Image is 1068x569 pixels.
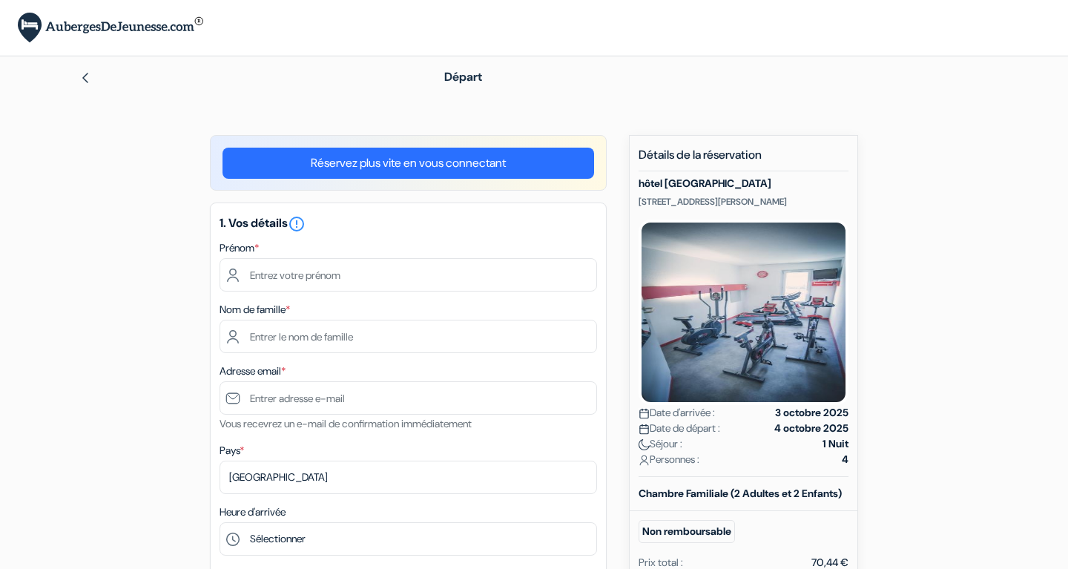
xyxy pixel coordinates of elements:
img: moon.svg [639,439,650,450]
b: Chambre Familiale (2 Adultes et 2 Enfants) [639,487,842,500]
h5: hôtel [GEOGRAPHIC_DATA] [639,177,848,190]
img: AubergesDeJeunesse.com [18,13,203,43]
i: error_outline [288,215,306,233]
p: [STREET_ADDRESS][PERSON_NAME] [639,196,848,208]
a: error_outline [288,215,306,231]
small: Non remboursable [639,520,735,543]
label: Nom de famille [220,302,290,318]
img: left_arrow.svg [79,72,91,84]
strong: 4 [842,452,848,467]
span: Date de départ : [639,421,720,436]
img: calendar.svg [639,408,650,419]
label: Prénom [220,240,259,256]
img: user_icon.svg [639,455,650,466]
input: Entrer adresse e-mail [220,381,597,415]
small: Vous recevrez un e-mail de confirmation immédiatement [220,417,472,430]
label: Adresse email [220,364,286,379]
strong: 1 Nuit [823,436,848,452]
h5: 1. Vos détails [220,215,597,233]
img: calendar.svg [639,424,650,435]
strong: 4 octobre 2025 [774,421,848,436]
h5: Détails de la réservation [639,148,848,171]
input: Entrer le nom de famille [220,320,597,353]
label: Heure d'arrivée [220,504,286,520]
input: Entrez votre prénom [220,258,597,292]
span: Date d'arrivée : [639,405,715,421]
a: Réservez plus vite en vous connectant [222,148,594,179]
span: Séjour : [639,436,682,452]
label: Pays [220,443,244,458]
strong: 3 octobre 2025 [775,405,848,421]
span: Départ [444,69,482,85]
span: Personnes : [639,452,699,467]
